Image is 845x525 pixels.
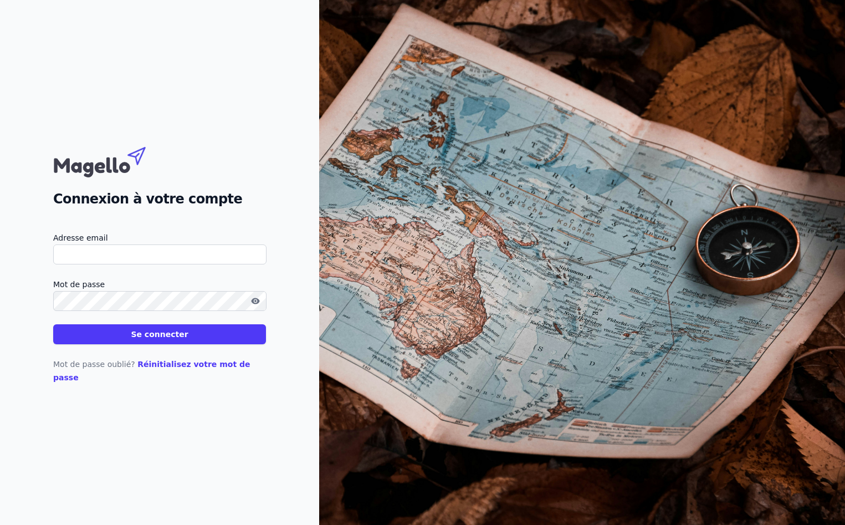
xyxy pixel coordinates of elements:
a: Réinitialisez votre mot de passe [53,360,250,382]
p: Mot de passe oublié? [53,358,266,384]
label: Adresse email [53,231,266,244]
img: Magello [53,141,170,180]
button: Se connecter [53,324,266,344]
h2: Connexion à votre compte [53,189,266,209]
label: Mot de passe [53,278,266,291]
